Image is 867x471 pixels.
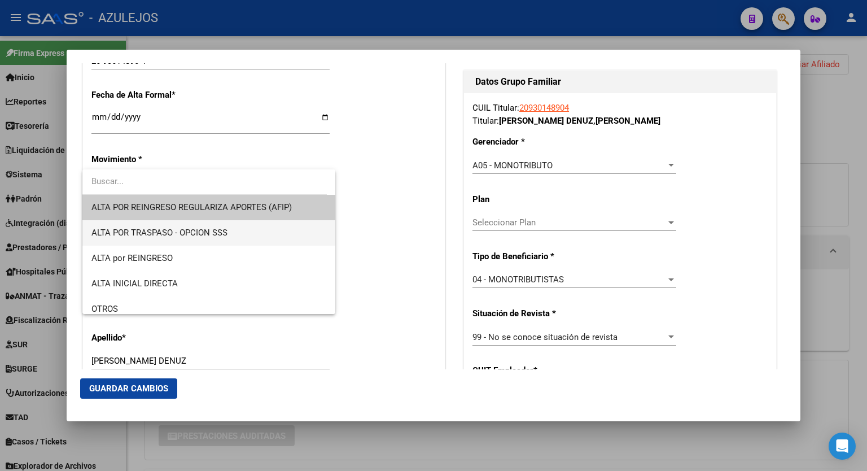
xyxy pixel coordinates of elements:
span: ALTA POR TRASPASO - OPCION SSS [91,228,227,238]
span: ALTA por REINGRESO [91,253,173,263]
span: ALTA INICIAL DIRECTA [91,278,178,289]
span: OTROS [91,304,118,314]
div: Open Intercom Messenger [829,433,856,460]
input: dropdown search [82,169,327,194]
span: ALTA POR REINGRESO REGULARIZA APORTES (AFIP) [91,202,292,212]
